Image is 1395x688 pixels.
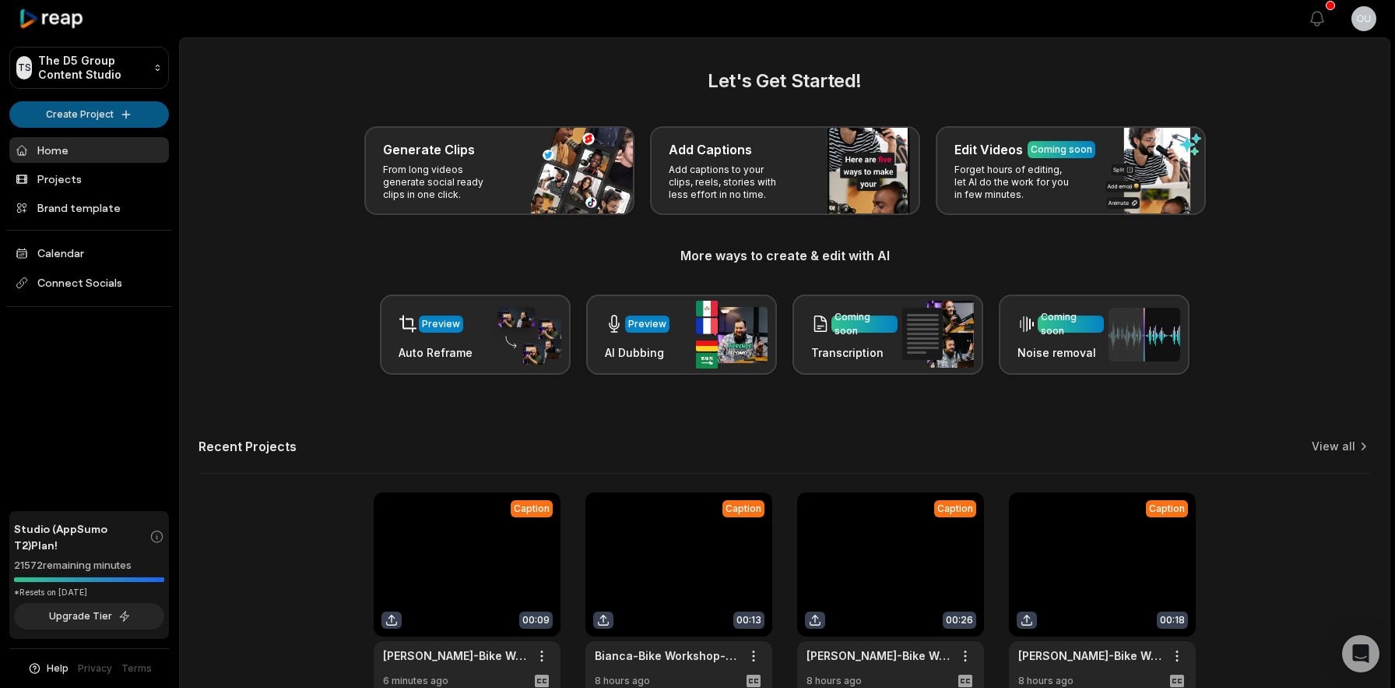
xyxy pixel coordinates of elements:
[835,310,894,338] div: Coming soon
[1109,308,1180,362] img: noise_removal.png
[199,439,297,454] h2: Recent Projects
[902,301,974,368] img: transcription.png
[490,305,561,365] img: auto_reframe.png
[47,662,69,676] span: Help
[9,269,169,297] span: Connect Socials
[14,520,149,553] span: Studio (AppSumo T2) Plan!
[199,246,1371,265] h3: More ways to create & edit with AI
[383,140,475,159] h3: Generate Clips
[669,164,789,201] p: Add captions to your clips, reels, stories with less effort in no time.
[954,140,1023,159] h3: Edit Videos
[383,164,504,201] p: From long videos generate social ready clips in one click.
[1017,344,1104,361] h3: Noise removal
[422,317,460,331] div: Preview
[811,344,898,361] h3: Transcription
[199,67,1371,95] h2: Let's Get Started!
[1041,310,1101,338] div: Coming soon
[605,344,669,361] h3: AI Dubbing
[9,195,169,221] a: Brand template
[16,56,32,79] div: TS
[9,137,169,163] a: Home
[954,164,1075,201] p: Forget hours of editing, let AI do the work for you in few minutes.
[696,301,768,369] img: ai_dubbing.png
[14,603,164,630] button: Upgrade Tier
[383,647,526,664] a: [PERSON_NAME]-Bike Workshop-MOS-Q3
[1018,647,1161,664] a: [PERSON_NAME]-Bike Workshop-MOS-Q3
[38,54,147,82] p: The D5 Group Content Studio
[14,587,164,598] div: *Resets on [DATE]
[806,647,950,664] a: [PERSON_NAME]-Bike Workshop-MOS-Q2
[14,558,164,573] div: 21572 remaining minutes
[27,662,69,676] button: Help
[121,662,152,676] a: Terms
[1312,439,1355,454] a: View all
[9,166,169,192] a: Projects
[669,140,752,159] h3: Add Captions
[78,662,112,676] a: Privacy
[1342,635,1379,672] div: Open Intercom Messenger
[9,240,169,266] a: Calendar
[628,317,666,331] div: Preview
[1031,143,1092,157] div: Coming soon
[595,647,738,664] a: Bianca-Bike Workshop-MOS-Q2
[9,101,169,128] button: Create Project
[399,344,473,361] h3: Auto Reframe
